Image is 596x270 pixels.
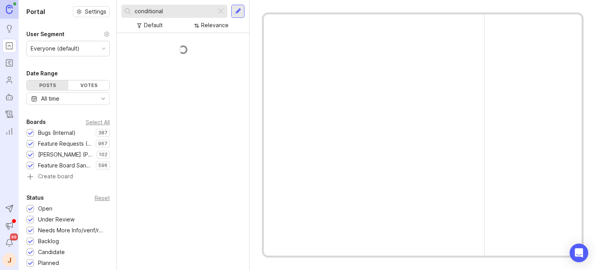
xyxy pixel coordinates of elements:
p: 102 [99,152,107,158]
img: Canny Home [6,5,13,14]
button: Notifications [2,236,16,250]
button: Announcements [2,219,16,233]
a: Users [2,73,16,87]
a: Create board [26,174,110,181]
h1: Portal [26,7,45,16]
a: Autopilot [2,90,16,104]
div: Backlog [38,237,59,246]
div: Votes [68,80,110,90]
p: 387 [98,130,107,136]
span: 99 [10,233,18,240]
div: Bugs (Internal) [38,129,76,137]
svg: toggle icon [97,96,109,102]
div: Under Review [38,215,74,224]
div: User Segment [26,30,64,39]
div: Open Intercom Messenger [570,244,588,262]
p: 967 [98,141,107,147]
div: Feature Requests (Internal) [38,139,92,148]
div: All time [41,94,59,103]
div: Date Range [26,69,58,78]
div: Open [38,204,52,213]
div: Boards [26,117,46,127]
div: [PERSON_NAME] (Public) [38,150,93,159]
p: 596 [98,162,107,169]
a: Roadmaps [2,56,16,70]
div: Feature Board Sandbox [DATE] [38,161,92,170]
a: Portal [2,39,16,53]
button: Settings [73,6,110,17]
div: Select All [86,120,110,124]
div: Needs More Info/verif/repro [38,226,106,235]
a: Changelog [2,107,16,121]
div: Posts [27,80,68,90]
a: Ideas [2,22,16,36]
div: Relevance [201,21,229,30]
div: Candidate [38,248,65,256]
button: J [2,253,16,267]
div: Everyone (default) [31,44,80,53]
div: Status [26,193,44,202]
span: Settings [85,8,106,16]
input: Search... [135,7,213,16]
div: Reset [95,196,110,200]
a: Reporting [2,124,16,138]
button: Send to Autopilot [2,202,16,216]
div: Planned [38,259,59,267]
div: Default [144,21,163,30]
